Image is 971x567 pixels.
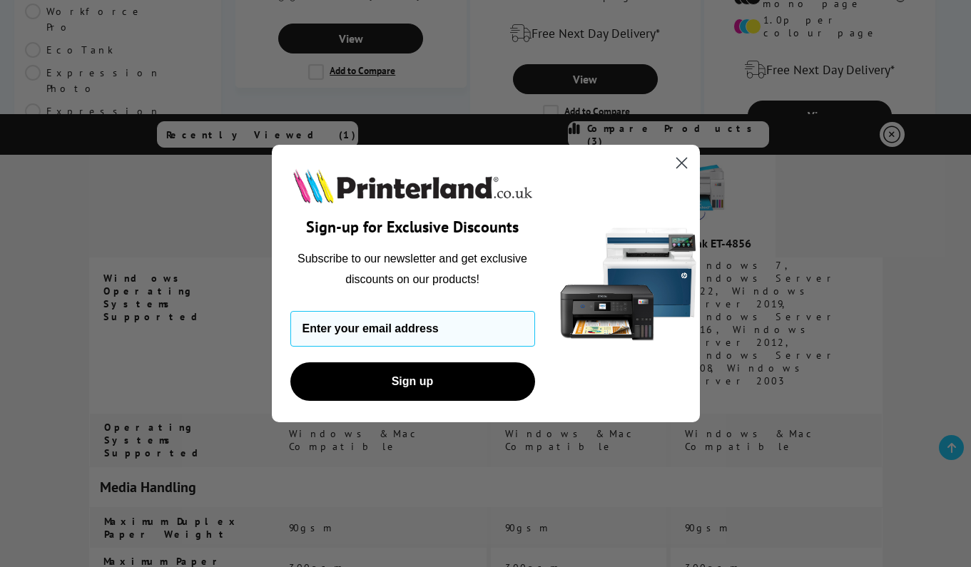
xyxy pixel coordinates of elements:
[557,145,700,422] img: 5290a21f-4df8-4860-95f4-ea1e8d0e8904.png
[290,166,535,206] img: Printerland.co.uk
[290,362,535,401] button: Sign up
[669,150,694,175] button: Close dialog
[290,311,535,347] input: Enter your email address
[298,252,527,285] span: Subscribe to our newsletter and get exclusive discounts on our products!
[306,217,519,237] span: Sign-up for Exclusive Discounts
